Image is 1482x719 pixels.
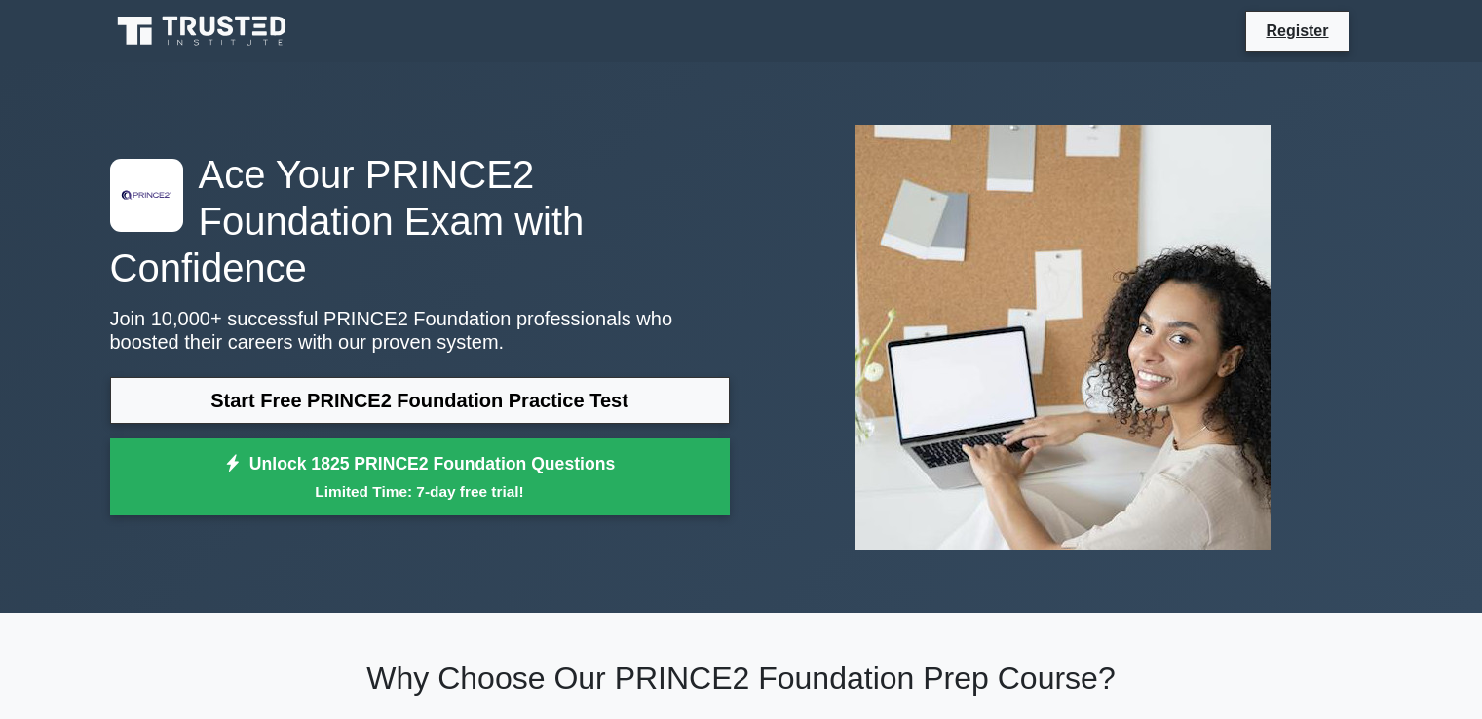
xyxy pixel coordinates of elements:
a: Unlock 1825 PRINCE2 Foundation QuestionsLimited Time: 7-day free trial! [110,438,730,516]
h1: Ace Your PRINCE2 Foundation Exam with Confidence [110,151,730,291]
p: Join 10,000+ successful PRINCE2 Foundation professionals who boosted their careers with our prove... [110,307,730,354]
a: Register [1254,19,1340,43]
small: Limited Time: 7-day free trial! [134,480,705,503]
a: Start Free PRINCE2 Foundation Practice Test [110,377,730,424]
h2: Why Choose Our PRINCE2 Foundation Prep Course? [110,660,1373,697]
